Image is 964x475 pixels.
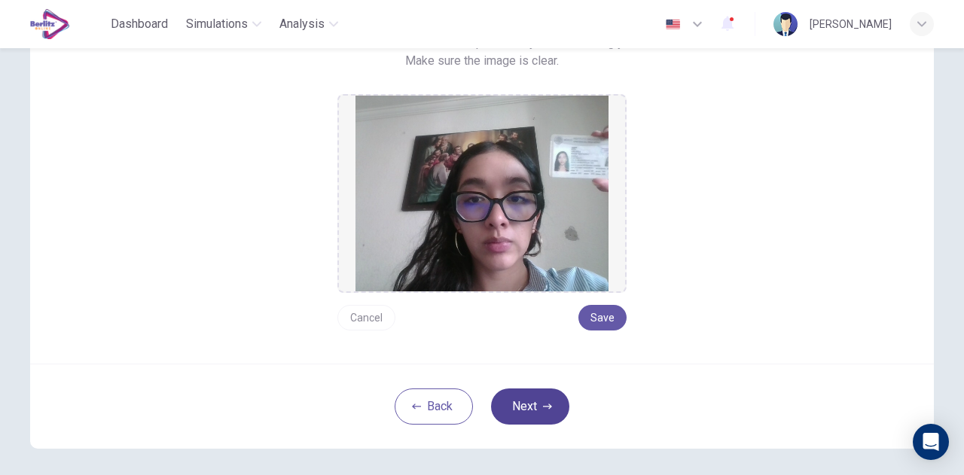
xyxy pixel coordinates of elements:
button: Cancel [337,305,395,330]
img: en [664,19,682,30]
button: Analysis [273,11,344,38]
img: EduSynch logo [30,9,70,39]
div: Open Intercom Messenger [913,424,949,460]
a: EduSynch logo [30,9,105,39]
button: Next [491,388,569,425]
button: Simulations [180,11,267,38]
button: Back [395,388,473,425]
div: [PERSON_NAME] [810,15,892,33]
span: Dashboard [111,15,168,33]
img: Profile picture [773,12,798,36]
button: Save [578,305,627,330]
button: Dashboard [105,11,174,38]
span: Simulations [186,15,248,33]
img: preview screemshot [355,96,609,291]
span: Analysis [279,15,325,33]
span: Make sure the image is clear. [405,52,559,70]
